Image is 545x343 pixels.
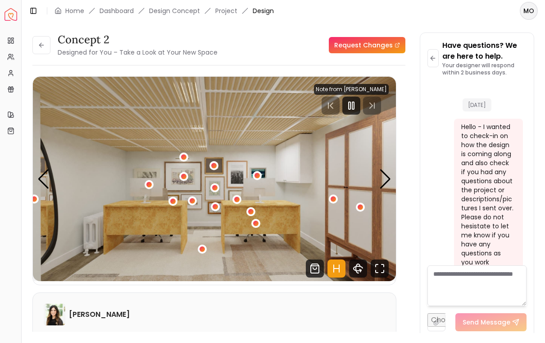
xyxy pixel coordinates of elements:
[58,48,218,57] small: Designed for You – Take a Look at Your New Space
[69,309,130,320] h6: [PERSON_NAME]
[521,3,537,19] span: MO
[371,260,389,278] svg: Fullscreen
[306,260,324,278] svg: Shop Products from this design
[215,6,237,15] a: Project
[253,6,274,15] span: Design
[33,77,396,281] img: Design Render 1
[314,84,389,95] div: Note from [PERSON_NAME]
[54,6,274,15] nav: breadcrumb
[5,8,17,21] img: Spacejoy Logo
[33,77,396,281] div: Carousel
[442,40,527,62] p: Have questions? We are here to help.
[520,2,538,20] button: MO
[58,32,218,47] h3: Concept 2
[100,6,134,15] a: Dashboard
[65,6,84,15] a: Home
[33,77,396,281] div: 1 / 6
[329,37,405,53] a: Request Changes
[349,260,367,278] svg: 360 View
[346,100,357,111] svg: Pause
[442,62,527,76] p: Your designer will respond within 2 business days.
[463,98,491,111] span: [DATE]
[461,122,514,276] div: Hello - I wanted to check-in on how the design is coming along and also check if you had any ques...
[379,169,391,189] div: Next slide
[37,169,50,189] div: Previous slide
[149,6,200,15] li: Design Concept
[5,8,17,21] a: Spacejoy
[44,304,65,325] img: Christina Manzo
[327,260,345,278] svg: Hotspots Toggle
